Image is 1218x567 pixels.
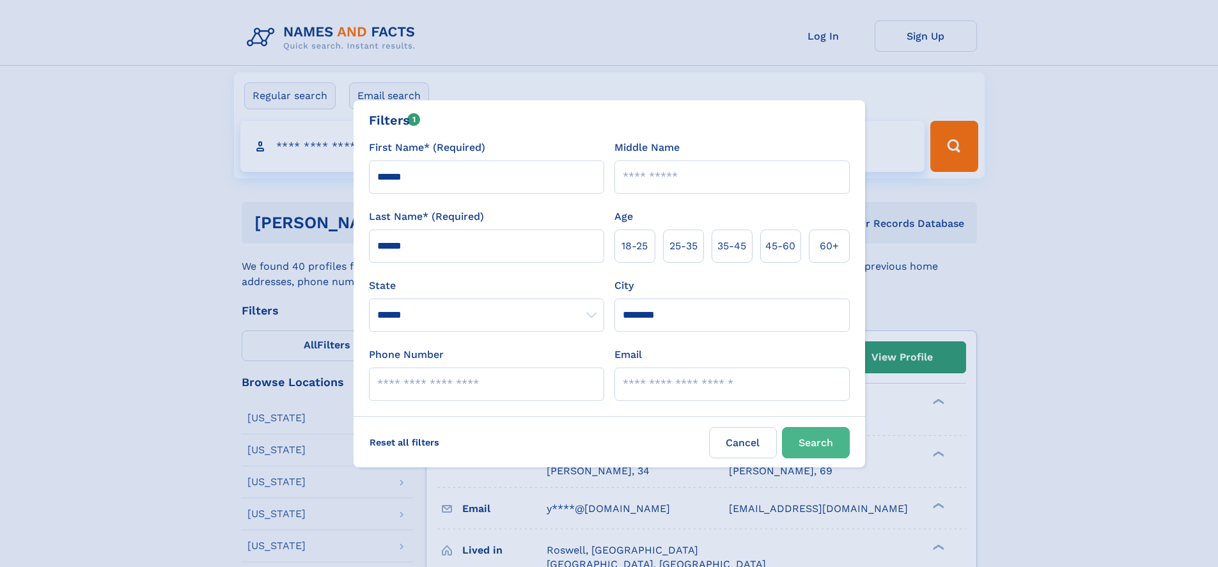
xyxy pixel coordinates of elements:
label: Age [614,209,633,224]
label: Middle Name [614,140,680,155]
button: Search [782,427,850,458]
span: 25‑35 [669,238,698,254]
span: 18‑25 [621,238,648,254]
label: State [369,278,604,293]
span: 45‑60 [765,238,795,254]
div: Filters [369,111,421,130]
label: Email [614,347,642,362]
span: 35‑45 [717,238,746,254]
label: First Name* (Required) [369,140,485,155]
span: 60+ [820,238,839,254]
label: Reset all filters [361,427,448,458]
label: City [614,278,634,293]
label: Phone Number [369,347,444,362]
label: Cancel [709,427,777,458]
label: Last Name* (Required) [369,209,484,224]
